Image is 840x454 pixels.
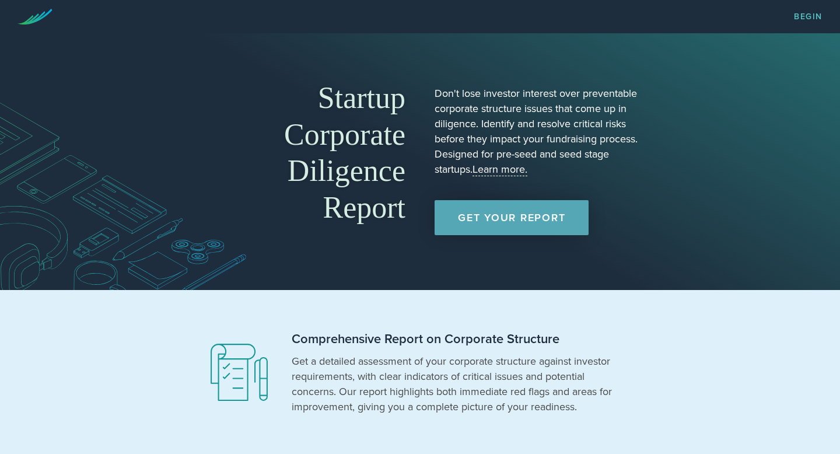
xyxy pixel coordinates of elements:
a: Begin [794,13,822,21]
h1: Startup Corporate Diligence Report [198,80,405,226]
p: Don't lose investor interest over preventable corporate structure issues that come up in diligenc... [435,86,642,177]
p: Get a detailed assessment of your corporate structure against investor requirements, with clear i... [292,354,618,414]
a: Learn more. [473,163,527,176]
h2: Comprehensive Report on Corporate Structure [292,331,618,348]
a: Get Your Report [435,200,589,235]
